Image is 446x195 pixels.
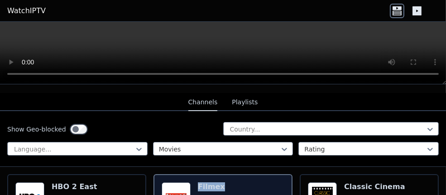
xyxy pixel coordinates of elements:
[188,94,218,111] button: Channels
[52,182,97,191] h6: HBO 2 East
[7,5,46,16] a: WatchIPTV
[7,125,66,134] label: Show Geo-blocked
[232,94,258,111] button: Playlists
[344,182,405,191] h6: Classic Cinema
[198,182,238,191] h6: Filmex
